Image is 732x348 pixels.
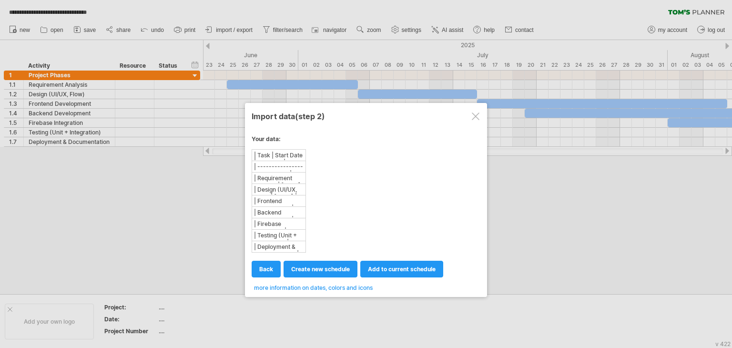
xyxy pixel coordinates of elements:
span: create new schedule [291,266,350,273]
div: | Deployment & Documentation | [DATE] | [DATE] | 15 | [253,242,305,252]
span: back [259,266,273,273]
span: (step 2) [295,112,325,121]
div: | Design (UI/UX, Flow) | [DATE] | [DATE] | 10 | [253,184,305,194]
a: create new schedule [284,261,357,277]
div: Your data: [252,135,480,147]
span: add to current schedule [368,266,436,273]
div: | ---------------------------- | ---------- | ---------- | --------------- | [253,162,305,172]
div: | Requirement Analysis | [DATE] | [DATE] | 11 | [253,173,305,183]
a: back [252,261,281,277]
div: | Task | Start Date | End Date | Duration (Days) | [253,150,305,160]
div: | Frontend Development | [DATE] | [DATE] | 21 | [253,196,305,206]
a: add to current schedule [360,261,443,277]
div: | Backend Development | [DATE] | [DATE] | 22 | [253,207,305,217]
span: more information on dates, colors and icons [254,284,373,291]
div: | Testing (Unit + Integration) | [DATE] | [DATE] | 16 | [253,230,305,240]
div: Import data [252,107,480,124]
div: | Firebase Integration | [DATE] | [DATE] | 15 | [253,219,305,229]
